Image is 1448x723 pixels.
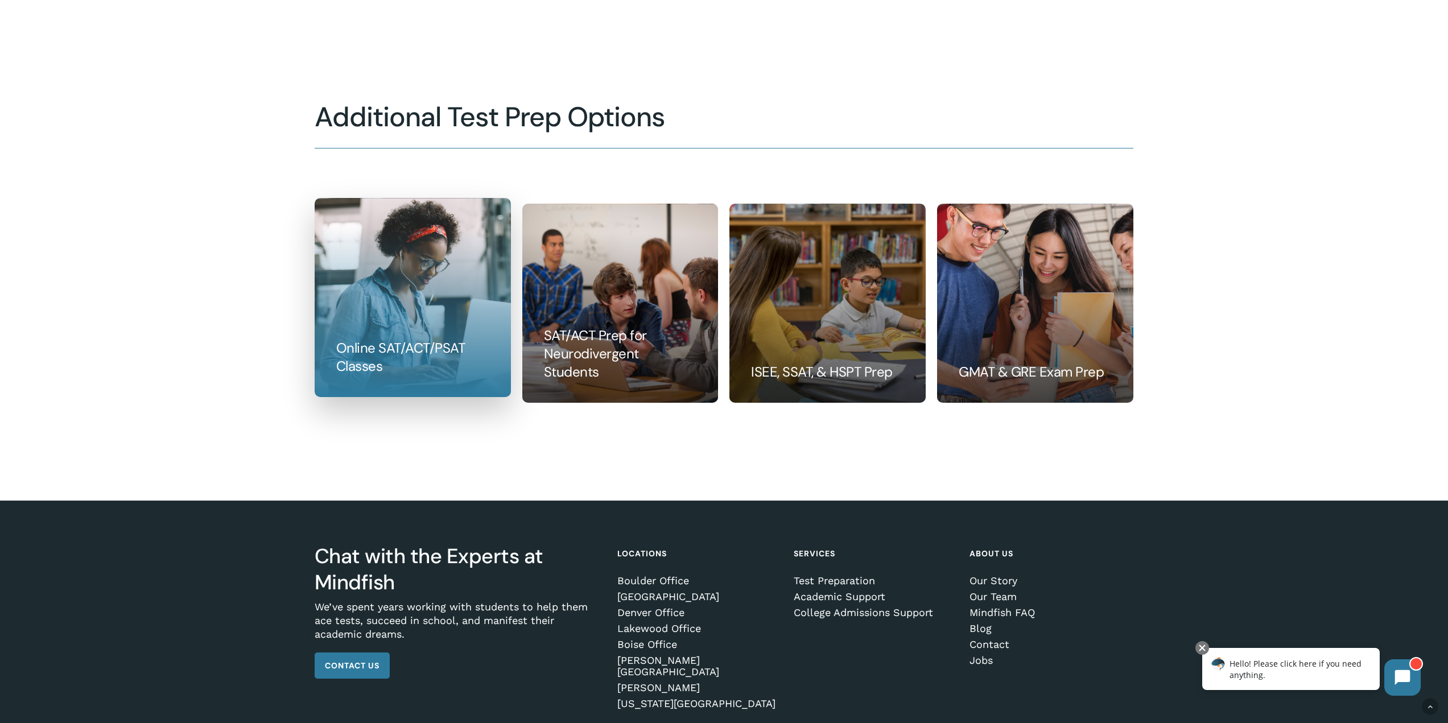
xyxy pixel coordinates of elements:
[617,698,777,709] a: [US_STATE][GEOGRAPHIC_DATA]
[970,575,1129,586] a: Our Story
[970,543,1129,564] h4: About Us
[617,543,777,564] h4: Locations
[970,591,1129,602] a: Our Team
[617,575,777,586] a: Boulder Office
[315,543,601,596] h3: Chat with the Experts at Mindfish
[315,652,390,679] a: Contact Us
[1190,639,1432,707] iframe: Chatbot
[617,591,777,602] a: [GEOGRAPHIC_DATA]
[315,101,1133,134] h2: Additional Test Prep Options
[315,600,601,652] p: We’ve spent years working with students to help them ace tests, succeed in school, and manifest t...
[970,655,1129,666] a: Jobs
[617,655,777,677] a: [PERSON_NAME][GEOGRAPHIC_DATA]
[794,543,954,564] h4: Services
[325,660,379,671] span: Contact Us
[617,682,777,693] a: [PERSON_NAME]
[970,607,1129,618] a: Mindfish FAQ
[970,639,1129,650] a: Contact
[617,607,777,618] a: Denver Office
[794,591,954,602] a: Academic Support
[970,623,1129,634] a: Blog
[617,639,777,650] a: Boise Office
[794,575,954,586] a: Test Preparation
[617,623,777,634] a: Lakewood Office
[794,607,954,618] a: College Admissions Support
